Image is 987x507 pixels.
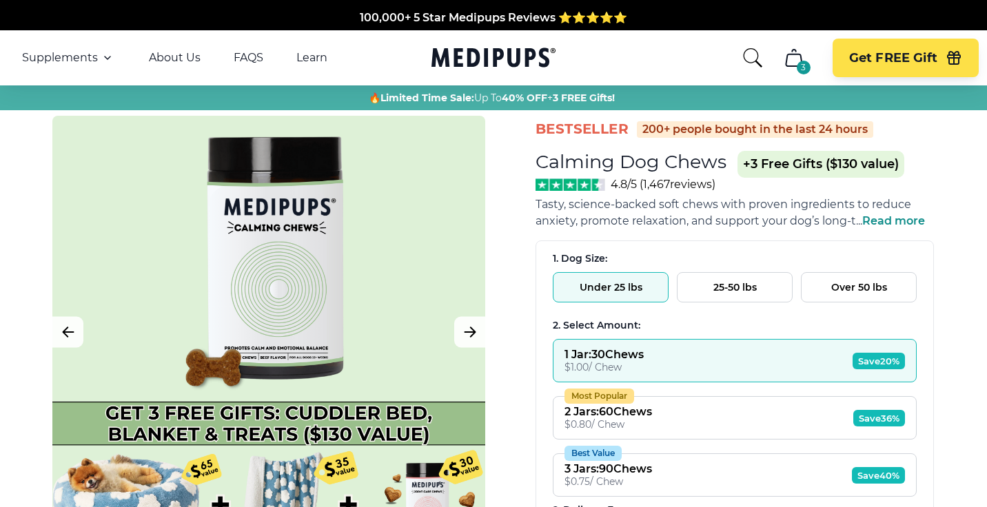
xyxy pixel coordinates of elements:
[564,475,652,488] div: $ 0.75 / Chew
[536,178,605,191] img: Stars - 4.8
[564,348,644,361] div: 1 Jar : 30 Chews
[536,214,856,227] span: anxiety, promote relaxation, and support your dog’s long-t
[849,50,937,66] span: Get FREE Gift
[737,151,904,178] span: +3 Free Gifts ($130 value)
[801,272,917,302] button: Over 50 lbs
[149,51,201,65] a: About Us
[564,361,644,373] div: $ 1.00 / Chew
[553,319,917,332] div: 2. Select Amount:
[22,50,116,66] button: Supplements
[22,51,98,65] span: Supplements
[852,467,905,484] span: Save 40%
[553,272,669,302] button: Under 25 lbs
[853,410,905,426] span: Save 36%
[369,91,615,105] span: 🔥 Up To +
[536,198,911,211] span: Tasty, science-backed soft chews with proven ingredients to reduce
[862,214,925,227] span: Read more
[742,47,764,69] button: search
[856,214,925,227] span: ...
[536,120,629,138] span: BestSeller
[564,405,652,418] div: 2 Jars : 60 Chews
[553,339,917,382] button: 1 Jar:30Chews$1.00/ ChewSave20%
[296,51,327,65] a: Learn
[536,150,726,173] h1: Calming Dog Chews
[360,10,627,23] span: 100,000+ 5 Star Medipups Reviews ⭐️⭐️⭐️⭐️⭐️
[637,121,873,138] div: 200+ people bought in the last 24 hours
[564,446,622,461] div: Best Value
[853,353,905,369] span: Save 20%
[52,317,83,348] button: Previous Image
[677,272,793,302] button: 25-50 lbs
[777,41,811,74] button: cart
[564,462,652,475] div: 3 Jars : 90 Chews
[553,453,917,497] button: Best Value3 Jars:90Chews$0.75/ ChewSave40%
[611,178,715,191] span: 4.8/5 ( 1,467 reviews)
[564,418,652,431] div: $ 0.80 / Chew
[797,61,811,74] div: 3
[553,396,917,439] button: Most Popular2 Jars:60Chews$0.80/ ChewSave36%
[833,39,979,77] button: Get FREE Gift
[564,389,634,404] div: Most Popular
[553,252,917,265] div: 1. Dog Size:
[454,317,485,348] button: Next Image
[234,51,263,65] a: FAQS
[265,27,723,40] span: Made In The [GEOGRAPHIC_DATA] from domestic & globally sourced ingredients
[431,45,556,73] a: Medipups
